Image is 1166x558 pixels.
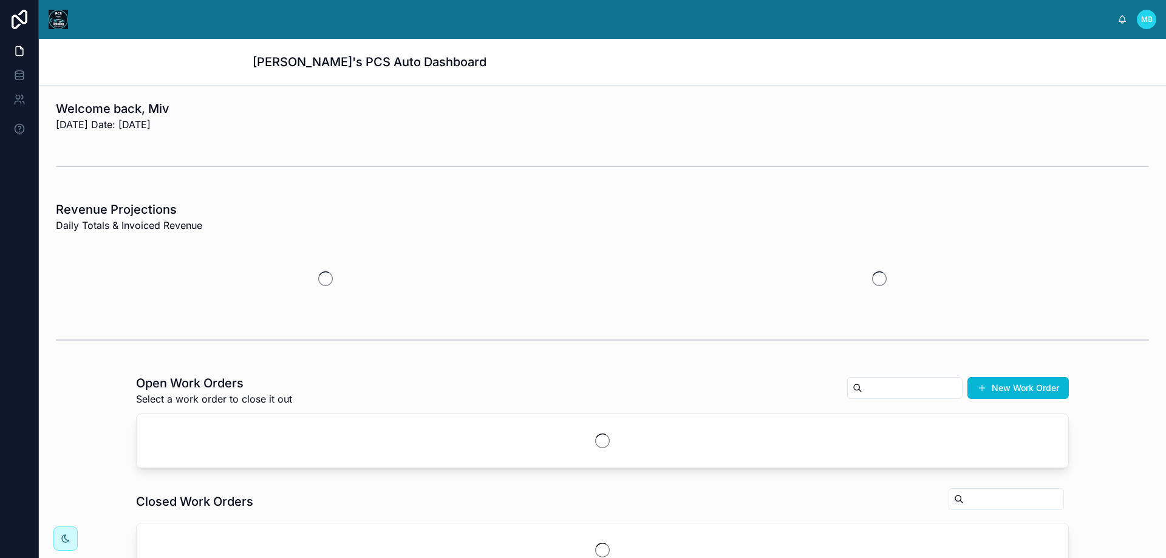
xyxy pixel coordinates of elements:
[56,117,169,132] span: [DATE] Date: [DATE]
[136,392,292,406] span: Select a work order to close it out
[253,53,486,70] h1: [PERSON_NAME]'s PCS Auto Dashboard
[56,100,169,117] h1: Welcome back, Miv
[967,377,1069,399] button: New Work Order
[56,218,202,233] span: Daily Totals & Invoiced Revenue
[1141,15,1153,24] span: MB
[78,17,1117,22] div: scrollable content
[136,375,292,392] h1: Open Work Orders
[136,493,253,510] h1: Closed Work Orders
[49,10,68,29] img: App logo
[56,201,202,218] h1: Revenue Projections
